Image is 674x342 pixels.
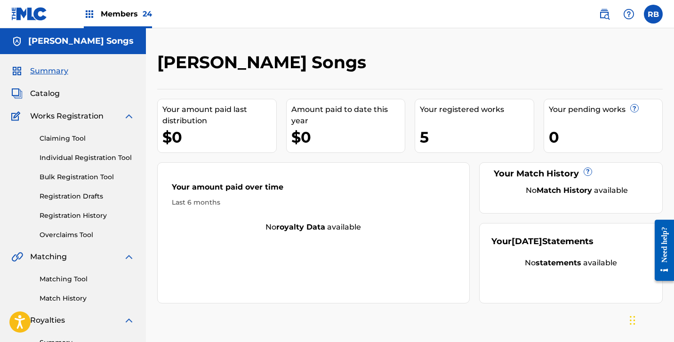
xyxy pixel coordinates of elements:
div: No available [491,257,650,269]
img: Top Rightsholders [84,8,95,20]
img: Matching [11,251,23,262]
div: 5 [420,127,534,148]
a: CatalogCatalog [11,88,60,99]
div: No available [158,222,469,233]
div: Your registered works [420,104,534,115]
div: 0 [549,127,663,148]
img: Accounts [11,36,23,47]
h5: Lexie Stevenson Songs [28,36,134,47]
a: Bulk Registration Tool [40,172,135,182]
img: Summary [11,65,23,77]
a: Individual Registration Tool [40,153,135,163]
div: $0 [291,127,405,148]
div: No available [503,185,650,196]
div: Your amount paid over time [172,182,455,198]
strong: statements [536,258,581,267]
div: Your Match History [491,167,650,180]
img: Works Registration [11,111,24,122]
div: Drag [630,306,635,334]
img: search [599,8,610,20]
span: Works Registration [30,111,104,122]
div: Your pending works [549,104,663,115]
img: expand [123,251,135,262]
div: Your amount paid last distribution [162,104,276,127]
span: Members [101,8,152,19]
img: expand [123,315,135,326]
div: Last 6 months [172,198,455,207]
a: Public Search [595,5,614,24]
a: SummarySummary [11,65,68,77]
span: Matching [30,251,67,262]
strong: Match History [537,186,592,195]
img: expand [123,111,135,122]
img: help [623,8,634,20]
div: User Menu [644,5,663,24]
img: MLC Logo [11,7,48,21]
div: $0 [162,127,276,148]
a: Registration Drafts [40,191,135,201]
iframe: Resource Center [648,211,674,289]
iframe: Chat Widget [627,297,674,342]
img: Catalog [11,88,23,99]
a: Match History [40,294,135,303]
a: Claiming Tool [40,134,135,143]
div: Amount paid to date this year [291,104,405,127]
span: ? [584,168,592,175]
div: Help [619,5,638,24]
h2: [PERSON_NAME] Songs [157,52,371,73]
span: 24 [143,9,152,18]
span: Catalog [30,88,60,99]
strong: royalty data [276,223,325,231]
a: Overclaims Tool [40,230,135,240]
a: Matching Tool [40,274,135,284]
span: [DATE] [512,236,542,247]
span: ? [631,104,638,112]
span: Summary [30,65,68,77]
span: Royalties [30,315,65,326]
img: Royalties [11,315,23,326]
a: Registration History [40,211,135,221]
div: Your Statements [491,235,594,248]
